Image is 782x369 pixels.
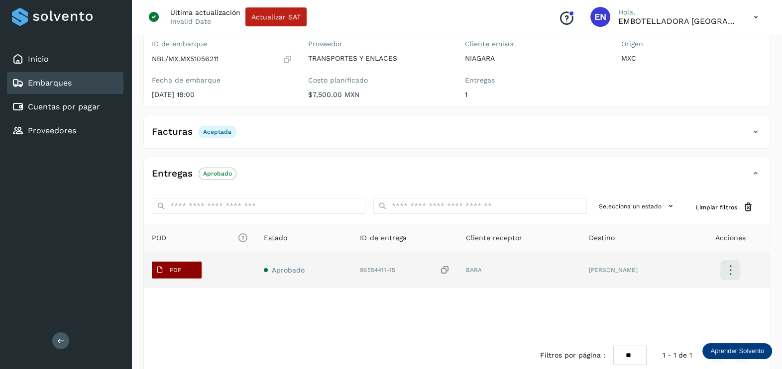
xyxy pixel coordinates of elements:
[170,267,181,274] p: PDF
[152,91,292,99] p: [DATE] 18:00
[618,16,738,26] p: EMBOTELLADORA NIAGARA DE MEXICO
[589,233,615,243] span: Destino
[465,76,605,85] label: Entregas
[360,233,406,243] span: ID de entrega
[621,40,762,48] label: Origen
[144,165,770,190] div: EntregasAprobado
[581,252,691,288] td: [PERSON_NAME]
[152,168,193,180] h4: Entregas
[710,347,764,355] p: Aprender Solvento
[465,91,605,99] p: 1
[245,7,307,26] button: Actualizar SAT
[466,233,522,243] span: Cliente receptor
[663,350,692,361] span: 1 - 1 de 1
[272,266,305,274] span: Aprobado
[465,54,605,63] p: NIAGARA
[360,265,450,276] div: 96554411-15
[152,55,219,63] p: NBL/MX.MX51056211
[621,54,762,63] p: MXC
[308,40,448,48] label: Proveedor
[170,8,240,17] p: Última actualización
[152,233,248,243] span: POD
[7,96,123,118] div: Cuentas por pagar
[540,350,605,361] span: Filtros por página :
[308,54,448,63] p: TRANSPORTES Y ENLACES
[308,91,448,99] p: $7,500.00 MXN
[170,17,211,26] p: Invalid Date
[28,102,100,111] a: Cuentas por pagar
[152,76,292,85] label: Fecha de embarque
[203,128,231,135] p: Aceptada
[251,13,301,20] span: Actualizar SAT
[595,198,680,214] button: Selecciona un estado
[152,126,193,138] h4: Facturas
[715,233,745,243] span: Acciones
[28,54,49,64] a: Inicio
[152,262,202,278] button: PDF
[618,8,738,16] p: Hola,
[144,123,770,148] div: FacturasAceptada
[28,78,72,88] a: Embarques
[465,40,605,48] label: Cliente emisor
[152,40,292,48] label: ID de embarque
[688,198,762,216] button: Limpiar filtros
[28,126,76,135] a: Proveedores
[203,170,232,177] p: Aprobado
[264,233,287,243] span: Estado
[696,203,737,212] span: Limpiar filtros
[7,48,123,70] div: Inicio
[308,76,448,85] label: Costo planificado
[458,252,581,288] td: BARA
[702,343,772,359] div: Aprender Solvento
[7,72,123,94] div: Embarques
[7,120,123,142] div: Proveedores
